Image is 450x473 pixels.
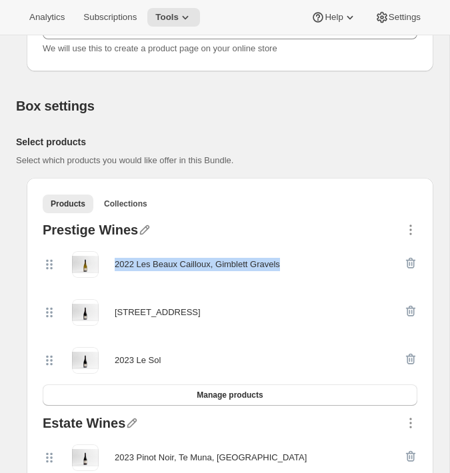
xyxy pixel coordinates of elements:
[43,416,125,434] div: Estate Wines
[43,43,277,53] span: We will use this to create a product page on your online store
[16,98,433,114] h2: Box settings
[155,12,179,23] span: Tools
[325,12,343,23] span: Help
[367,8,429,27] button: Settings
[83,12,137,23] span: Subscriptions
[104,199,147,209] span: Collections
[43,384,417,406] button: Manage products
[115,354,161,367] div: 2023 Le Sol
[197,390,263,400] span: Manage products
[29,12,65,23] span: Analytics
[16,135,412,149] h2: Select products
[51,199,85,209] span: Products
[115,451,307,464] div: 2023 Pinot Noir, Te Muna, [GEOGRAPHIC_DATA]
[21,8,73,27] button: Analytics
[43,223,138,240] div: Prestige Wines
[75,8,145,27] button: Subscriptions
[147,8,200,27] button: Tools
[303,8,364,27] button: Help
[16,154,412,167] p: Select which products you would like offer in this Bundle.
[389,12,421,23] span: Settings
[115,258,280,271] div: 2022 Les Beaux Cailloux, Gimblett Gravels
[115,306,201,319] div: [STREET_ADDRESS]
